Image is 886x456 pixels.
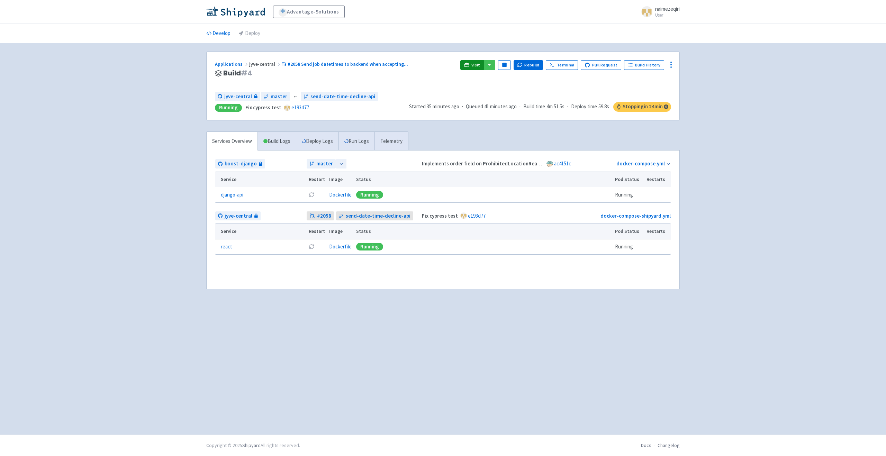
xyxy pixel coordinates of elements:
[307,159,336,168] a: master
[613,187,644,202] td: Running
[613,172,644,187] th: Pod Status
[327,172,354,187] th: Image
[523,103,545,111] span: Build time
[207,132,257,151] a: Services Overview
[637,6,680,17] a: naimezeqiri User
[327,224,354,239] th: Image
[239,24,260,43] a: Deploy
[215,61,249,67] a: Applications
[271,93,287,101] span: master
[261,92,290,101] a: master
[215,104,242,112] div: Running
[422,160,564,167] strong: Implements order field on ProhibitedLocationReason (#4069)
[215,159,265,168] a: boost-django
[581,60,621,70] a: Pull Request
[613,224,644,239] th: Pod Status
[644,172,671,187] th: Restarts
[293,93,298,101] span: ←
[600,212,671,219] a: docker-compose-shipyard.yml
[206,6,265,17] img: Shipyard logo
[245,104,281,111] strong: Fix cypress test
[427,103,459,110] time: 35 minutes ago
[484,103,517,110] time: 41 minutes ago
[215,92,260,101] a: jyve-central
[215,224,306,239] th: Service
[356,243,383,250] div: Running
[546,103,564,111] span: 4m 51.5s
[309,192,314,198] button: Restart pod
[624,60,664,70] a: Build History
[409,102,671,112] div: · · ·
[354,224,613,239] th: Status
[306,172,327,187] th: Restart
[307,211,334,221] a: #2058
[306,224,327,239] th: Restart
[546,60,578,70] a: Terminal
[338,132,374,151] a: Run Logs
[468,212,486,219] a: e193d77
[641,442,651,448] a: Docs
[225,212,252,220] span: jyve-central
[206,442,300,449] div: Copyright © 2025 All rights reserved.
[206,24,230,43] a: Develop
[336,211,413,221] a: send-date-time-decline-api
[329,191,352,198] a: Dockerfile
[215,172,306,187] th: Service
[309,244,314,249] button: Restart pod
[644,224,671,239] th: Restarts
[316,160,333,168] span: master
[291,104,309,111] a: e193d77
[223,69,252,77] span: Build
[571,103,597,111] span: Deploy time
[282,61,409,67] a: #2058 Send job datetimes to backend when accepting...
[466,103,517,110] span: Queued
[354,172,613,187] th: Status
[655,6,680,12] span: naimezeqiri
[613,102,671,112] span: Stopping in 24 min
[422,212,458,219] strong: Fix cypress test
[616,160,665,167] a: docker-compose.yml
[310,93,375,101] span: send-date-time-decline-api
[374,132,408,151] a: Telemetry
[215,211,261,221] a: jyve-central
[221,191,243,199] a: django-api
[613,239,644,254] td: Running
[273,6,345,18] a: Advantage-Solutions
[655,13,680,17] small: User
[221,243,232,251] a: react
[346,212,410,220] span: send-date-time-decline-api
[241,68,252,78] span: # 4
[242,442,261,448] a: Shipyard
[514,60,543,70] button: Rebuild
[224,93,252,101] span: jyve-central
[225,160,257,168] span: boost-django
[658,442,680,448] a: Changelog
[356,191,383,199] div: Running
[598,103,609,111] span: 59.8s
[249,61,282,67] span: jyve-central
[460,60,484,70] a: Visit
[301,92,378,101] a: send-date-time-decline-api
[258,132,296,151] a: Build Logs
[554,160,571,167] a: ac4151c
[409,103,459,110] span: Started
[471,62,480,68] span: Visit
[288,61,408,67] span: #2058 Send job datetimes to backend when accepting ...
[296,132,338,151] a: Deploy Logs
[329,243,352,250] a: Dockerfile
[317,212,331,220] strong: # 2058
[498,60,510,70] button: Pause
